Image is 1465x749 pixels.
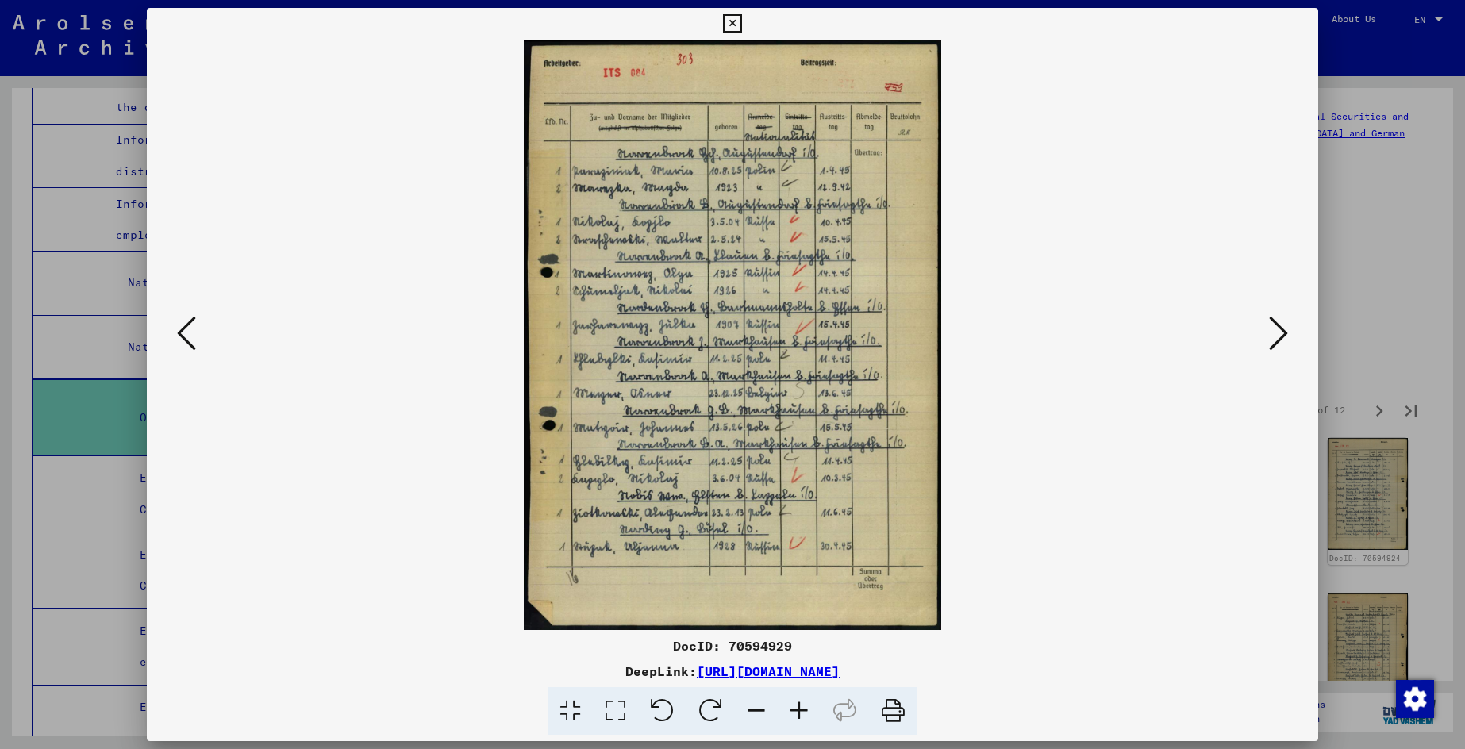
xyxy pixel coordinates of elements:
div: Change consent [1395,679,1433,717]
img: Change consent [1396,680,1434,718]
img: 001.jpg [201,40,1265,630]
div: DeepLink: [147,662,1319,681]
a: [URL][DOMAIN_NAME] [697,663,840,679]
div: DocID: 70594929 [147,636,1319,655]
